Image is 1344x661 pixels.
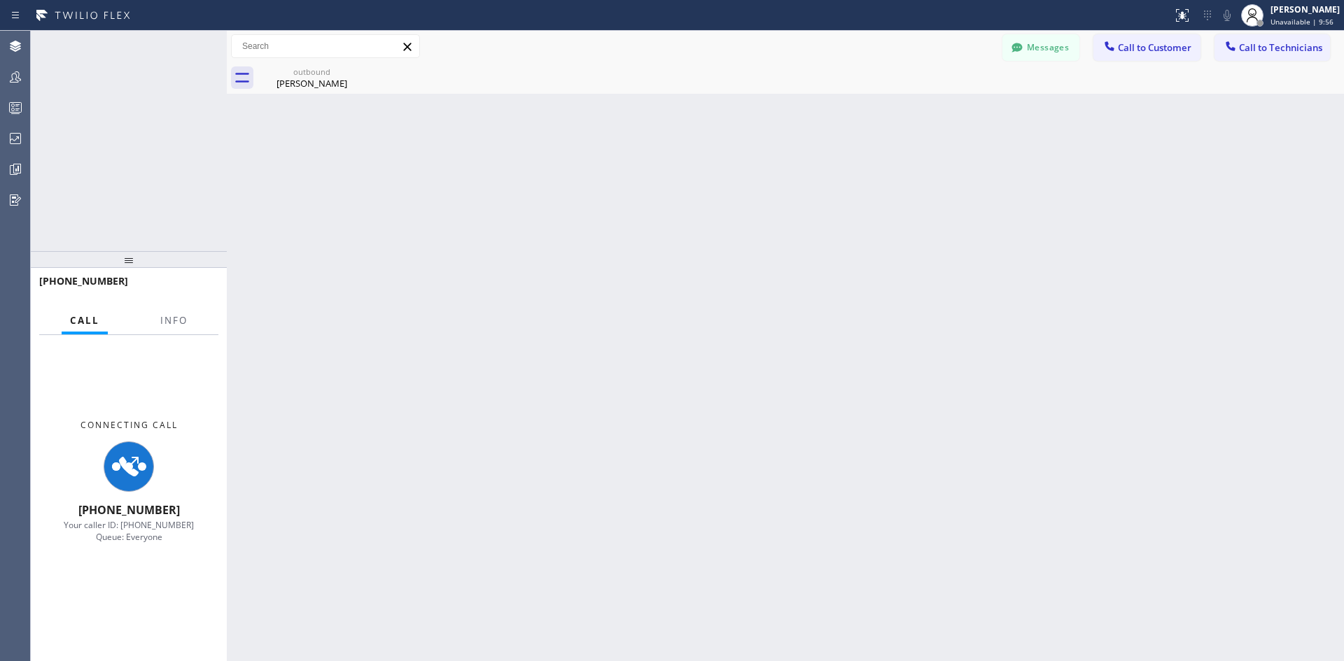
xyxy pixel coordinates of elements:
div: outbound [259,66,365,77]
span: [PHONE_NUMBER] [39,274,128,287]
span: Call to Technicians [1239,41,1322,54]
button: Mute [1217,6,1237,25]
button: Info [152,307,196,334]
div: [PERSON_NAME] [259,77,365,90]
span: Info [160,314,188,327]
button: Call to Technicians [1214,34,1330,61]
div: Jason Johnson [259,62,365,94]
span: Connecting Call [80,419,178,431]
span: Unavailable | 9:56 [1270,17,1333,27]
button: Call [62,307,108,334]
span: Your caller ID: [PHONE_NUMBER] Queue: Everyone [64,519,194,543]
button: Messages [1002,34,1079,61]
span: Call [70,314,99,327]
span: [PHONE_NUMBER] [78,502,180,518]
span: Call to Customer [1118,41,1191,54]
div: [PERSON_NAME] [1270,3,1340,15]
input: Search [232,35,419,57]
button: Call to Customer [1093,34,1200,61]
